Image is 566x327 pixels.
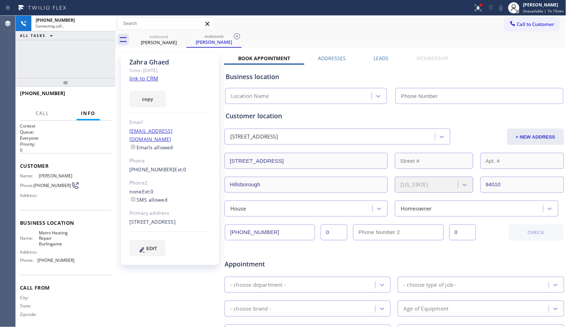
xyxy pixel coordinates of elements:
span: Address: [20,193,39,198]
span: Call From [20,284,111,291]
div: [PERSON_NAME] [523,2,564,8]
span: Name: [20,235,39,241]
span: Metro Heating Repair Burlingame [39,230,74,246]
div: [STREET_ADDRESS] [230,133,278,141]
label: Emails allowed [129,144,173,151]
button: CHECK [509,224,564,241]
input: Street # [395,153,473,169]
div: Zahra Ghaed [132,32,186,48]
span: ALL TASKS [20,33,46,38]
button: copy [129,91,166,107]
input: Ext. [321,224,348,240]
input: ZIP [480,177,564,193]
input: Phone Number [396,88,563,104]
p: 0 [20,147,111,153]
h1: Context [20,123,111,129]
div: outbound [187,33,241,39]
label: Addresses [318,55,346,62]
button: Call [31,107,53,120]
div: - choose type of job - [403,281,457,289]
input: Emails allowed [131,145,135,149]
label: Leads [374,55,389,62]
span: Call to Customer [517,21,555,27]
span: [PHONE_NUMBER] [37,258,75,263]
button: Mute [496,3,506,13]
input: SMS allowed [131,197,135,202]
h2: Queue: [20,129,111,135]
span: Name: [20,173,39,178]
span: City: [20,295,39,300]
div: Email [129,118,211,126]
div: [PERSON_NAME] [187,39,241,45]
input: Apt. # [480,153,564,169]
span: Address: [20,249,39,255]
input: City [225,177,388,193]
span: [PHONE_NUMBER] [20,90,65,97]
button: Info [77,107,100,120]
input: Phone Number 2 [353,224,443,240]
span: [PERSON_NAME] [39,173,74,178]
button: Call to Customer [505,17,559,31]
span: Info [81,110,96,116]
div: Customer location [226,111,563,121]
label: Book Appointment [238,55,290,62]
div: Primary address [129,209,211,217]
div: Zahra Ghaed [129,58,211,66]
a: [PHONE_NUMBER] [129,166,175,173]
input: Phone Number [225,224,315,240]
input: Search [118,18,213,29]
span: Business location [20,219,111,226]
span: EDIT [146,246,157,251]
div: outbound [132,34,186,39]
div: Business location [226,72,563,82]
span: Phone: [20,183,34,188]
span: Ext: 0 [142,188,154,195]
div: Location Name [231,92,269,100]
input: Ext. 2 [449,224,476,240]
span: State: [20,303,39,308]
span: Zipcode: [20,312,39,317]
div: none [129,188,211,204]
p: Everyone [20,135,111,141]
div: Age of Equipment [403,305,448,313]
div: Homeowner [401,204,432,213]
span: [PHONE_NUMBER] [34,183,71,188]
div: - choose brand - [230,305,271,313]
span: Customer [20,162,111,169]
div: [STREET_ADDRESS] [129,218,211,226]
input: Address [225,153,388,169]
button: EDIT [129,240,166,256]
div: Zahra Ghaed [187,32,241,47]
span: Appointment [225,259,337,269]
a: link to CRM [129,75,158,82]
div: - choose department - [230,281,286,289]
label: SMS allowed [129,196,168,203]
button: ALL TASKS [16,31,60,40]
button: + NEW ADDRESS [507,129,564,145]
h2: Priority: [20,141,111,147]
div: [PERSON_NAME] [132,39,186,46]
label: Membership [417,55,449,62]
span: [PHONE_NUMBER] [36,17,75,23]
div: Phone2 [129,179,211,187]
a: [EMAIL_ADDRESS][DOMAIN_NAME] [129,128,173,142]
span: Phone: [20,258,37,263]
div: Phone [129,157,211,165]
div: House [230,204,246,213]
span: Call [36,110,49,116]
div: Since: [DATE] [129,66,211,74]
span: Connecting call… [36,24,65,28]
span: Unavailable | 1h 15min [523,9,564,14]
span: Ext: 0 [175,166,186,173]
